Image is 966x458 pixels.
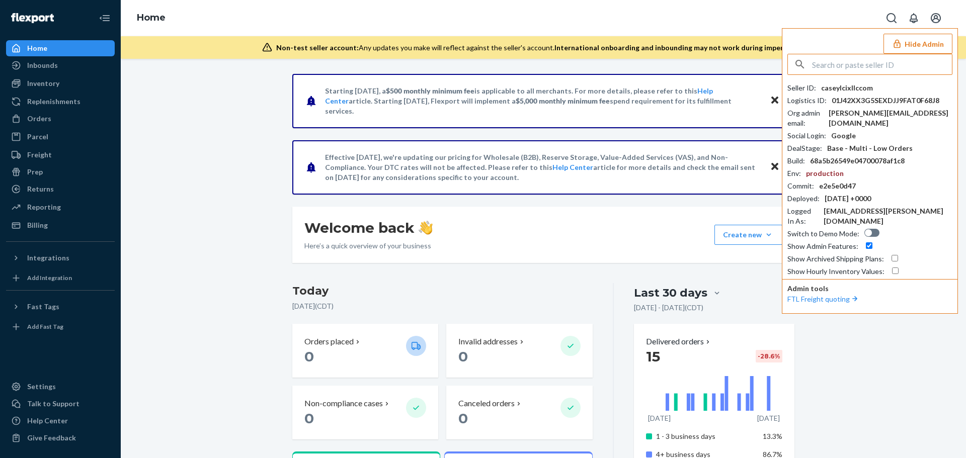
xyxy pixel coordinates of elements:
span: International onboarding and inbounding may not work during impersonation. [554,43,815,52]
div: Give Feedback [27,433,76,443]
div: [DATE] +0000 [825,194,871,204]
div: Inbounds [27,60,58,70]
button: Open Search Box [881,8,902,28]
span: $5,000 monthly minimum fee [516,97,610,105]
div: Seller ID : [787,83,816,93]
div: Google [831,131,856,141]
div: Any updates you make will reflect against the seller's account. [276,43,815,53]
p: Starting [DATE], a is applicable to all merchants. For more details, please refer to this article... [325,86,760,116]
ol: breadcrumbs [129,4,174,33]
span: $500 monthly minimum fee [386,86,474,95]
div: Add Fast Tag [27,322,63,331]
a: Returns [6,181,115,197]
a: Home [6,40,115,56]
div: Freight [27,150,52,160]
span: Non-test seller account: [276,43,359,52]
button: Non-compliance cases 0 [292,386,438,439]
div: Logged In As : [787,206,819,226]
div: Deployed : [787,194,820,204]
div: Returns [27,184,54,194]
a: Reporting [6,199,115,215]
a: Freight [6,147,115,163]
div: Orders [27,114,51,124]
button: Open notifications [904,8,924,28]
button: Close [768,160,781,174]
p: [DATE] [757,413,780,423]
a: Settings [6,379,115,395]
button: Delivered orders [646,336,712,347]
p: Effective [DATE], we're updating our pricing for Wholesale (B2B), Reserve Storage, Value-Added Se... [325,152,760,182]
div: Base - Multi - Low Orders [827,143,913,153]
p: Canceled orders [458,398,515,409]
a: Prep [6,164,115,180]
h1: Welcome back [304,219,433,237]
p: [DATE] [648,413,671,423]
span: 0 [304,410,314,427]
h3: Today [292,283,593,299]
span: 0 [458,348,468,365]
div: Last 30 days [634,285,707,301]
div: Social Login : [787,131,826,141]
a: Help Center [552,163,593,171]
input: Search or paste seller ID [812,54,952,74]
div: Show Hourly Inventory Values : [787,266,884,277]
div: -28.6 % [756,350,782,362]
div: [PERSON_NAME][EMAIL_ADDRESS][DOMAIN_NAME] [829,108,952,128]
div: 68a5b26549e04700078af1c8 [810,156,905,166]
p: [DATE] ( CDT ) [292,301,593,311]
button: Open account menu [926,8,946,28]
div: Logistics ID : [787,96,827,106]
div: Reporting [27,202,61,212]
button: Orders placed 0 [292,324,438,378]
a: Inbounds [6,57,115,73]
img: hand-wave emoji [419,221,433,235]
div: e2e5e0d47 [819,181,856,191]
div: DealStage : [787,143,822,153]
a: FTL Freight quoting [787,295,860,303]
div: Build : [787,156,805,166]
div: Inventory [27,78,59,88]
div: caseylcixllccom [821,83,873,93]
p: 1 - 3 business days [656,431,755,441]
p: Invalid addresses [458,336,518,347]
span: 0 [304,348,314,365]
div: Commit : [787,181,814,191]
button: Create new [714,225,782,245]
div: Show Admin Features : [787,241,858,251]
div: Env : [787,168,801,178]
a: Inventory [6,75,115,91]
a: Parcel [6,129,115,145]
div: Add Integration [27,273,72,282]
button: Close Navigation [95,8,115,28]
p: [DATE] - [DATE] ( CDT ) [634,303,703,313]
div: production [806,168,844,178]
button: Fast Tags [6,299,115,315]
div: Talk to Support [27,399,79,409]
button: Give Feedback [6,430,115,446]
div: Billing [27,220,48,230]
img: Flexport logo [11,13,54,23]
a: Add Fast Tag [6,319,115,335]
p: Orders placed [304,336,354,347]
div: 01J42XX3G5SEXDJJ9FAT0F68J8 [832,96,939,106]
div: Prep [27,167,43,177]
div: Integrations [27,253,69,263]
div: Help Center [27,416,68,426]
p: Non-compliance cases [304,398,383,409]
div: Org admin email : [787,108,824,128]
button: Hide Admin [883,34,952,54]
p: Admin tools [787,284,952,294]
button: Close [768,94,781,108]
span: 13.3% [763,432,782,440]
a: Billing [6,217,115,233]
a: Talk to Support [6,396,115,412]
a: Home [137,12,166,23]
a: Replenishments [6,94,115,110]
button: Canceled orders 0 [446,386,592,439]
span: 0 [458,410,468,427]
div: Switch to Demo Mode : [787,229,859,239]
div: Replenishments [27,97,80,107]
div: [EMAIL_ADDRESS][PERSON_NAME][DOMAIN_NAME] [824,206,952,226]
div: Settings [27,382,56,392]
